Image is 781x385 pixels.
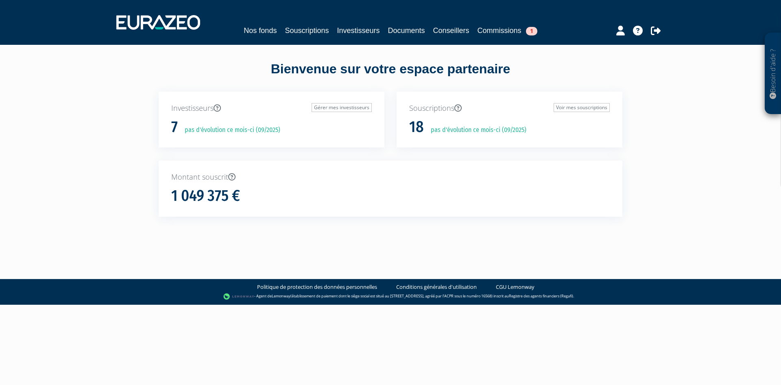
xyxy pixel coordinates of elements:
a: Commissions1 [478,25,537,36]
p: Besoin d'aide ? [768,37,778,110]
p: pas d'évolution ce mois-ci (09/2025) [179,125,280,135]
a: Investisseurs [337,25,380,36]
a: Conseillers [433,25,469,36]
a: Souscriptions [285,25,329,36]
a: Conditions générales d'utilisation [396,283,477,291]
p: Montant souscrit [171,172,610,183]
div: - Agent de (établissement de paiement dont le siège social est situé au [STREET_ADDRESS], agréé p... [8,293,773,301]
a: Gérer mes investisseurs [312,103,372,112]
a: Nos fonds [244,25,277,36]
a: CGU Lemonway [496,283,534,291]
p: Investisseurs [171,103,372,114]
a: Registre des agents financiers (Regafi) [509,293,573,299]
p: pas d'évolution ce mois-ci (09/2025) [425,125,526,135]
img: 1732889491-logotype_eurazeo_blanc_rvb.png [116,15,200,30]
img: logo-lemonway.png [223,293,255,301]
a: Voir mes souscriptions [554,103,610,112]
a: Politique de protection des données personnelles [257,283,377,291]
h1: 7 [171,119,178,136]
a: Documents [388,25,425,36]
span: 1 [526,27,537,35]
h1: 1 049 375 € [171,187,240,205]
p: Souscriptions [409,103,610,114]
a: Lemonway [272,293,290,299]
div: Bienvenue sur votre espace partenaire [153,60,628,92]
h1: 18 [409,119,424,136]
